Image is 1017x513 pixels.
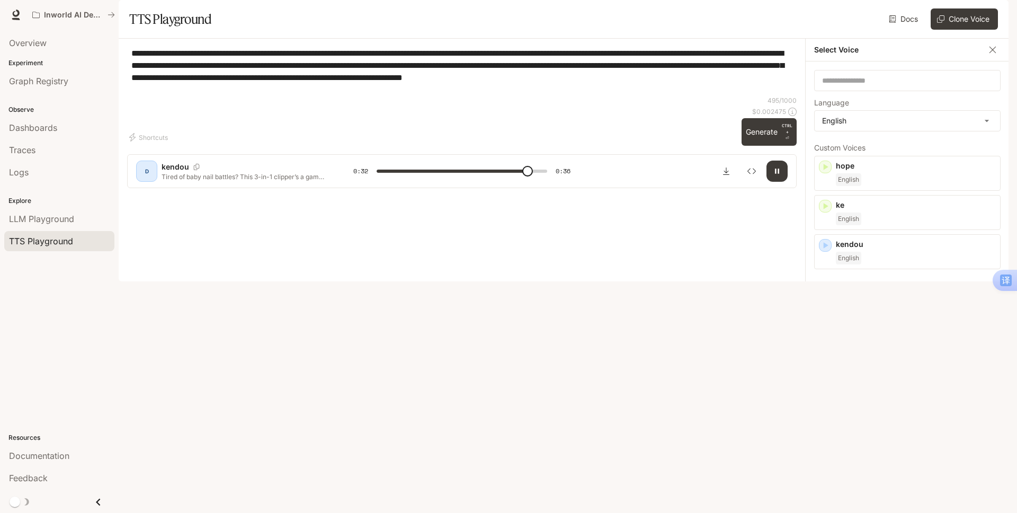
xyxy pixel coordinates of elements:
[28,4,120,25] button: All workspaces
[782,122,792,141] p: ⏎
[768,96,797,105] p: 495 / 1000
[836,252,861,264] span: English
[752,107,786,116] p: $ 0.002475
[716,161,737,182] button: Download audio
[44,11,103,20] p: Inworld AI Demos
[836,200,996,210] p: ke
[189,164,204,170] button: Copy Voice ID
[815,111,1000,131] div: English
[742,118,797,146] button: GenerateCTRL +⏎
[782,122,792,135] p: CTRL +
[162,162,189,172] p: kendou
[836,173,861,186] span: English
[138,163,155,180] div: D
[127,129,172,146] button: Shortcuts
[836,161,996,171] p: hope
[814,99,849,107] p: Language
[931,8,998,30] button: Clone Voice
[814,144,1001,152] p: Custom Voices
[836,239,996,250] p: kendou
[353,166,368,176] span: 0:32
[887,8,922,30] a: Docs
[129,8,211,30] h1: TTS Playground
[162,172,328,181] p: Tired of baby nail battles? This 3-in-1 clipper’s a game-changer. Low speed mode for my [DEMOGRAP...
[556,166,570,176] span: 0:36
[836,213,861,225] span: English
[741,161,762,182] button: Inspect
